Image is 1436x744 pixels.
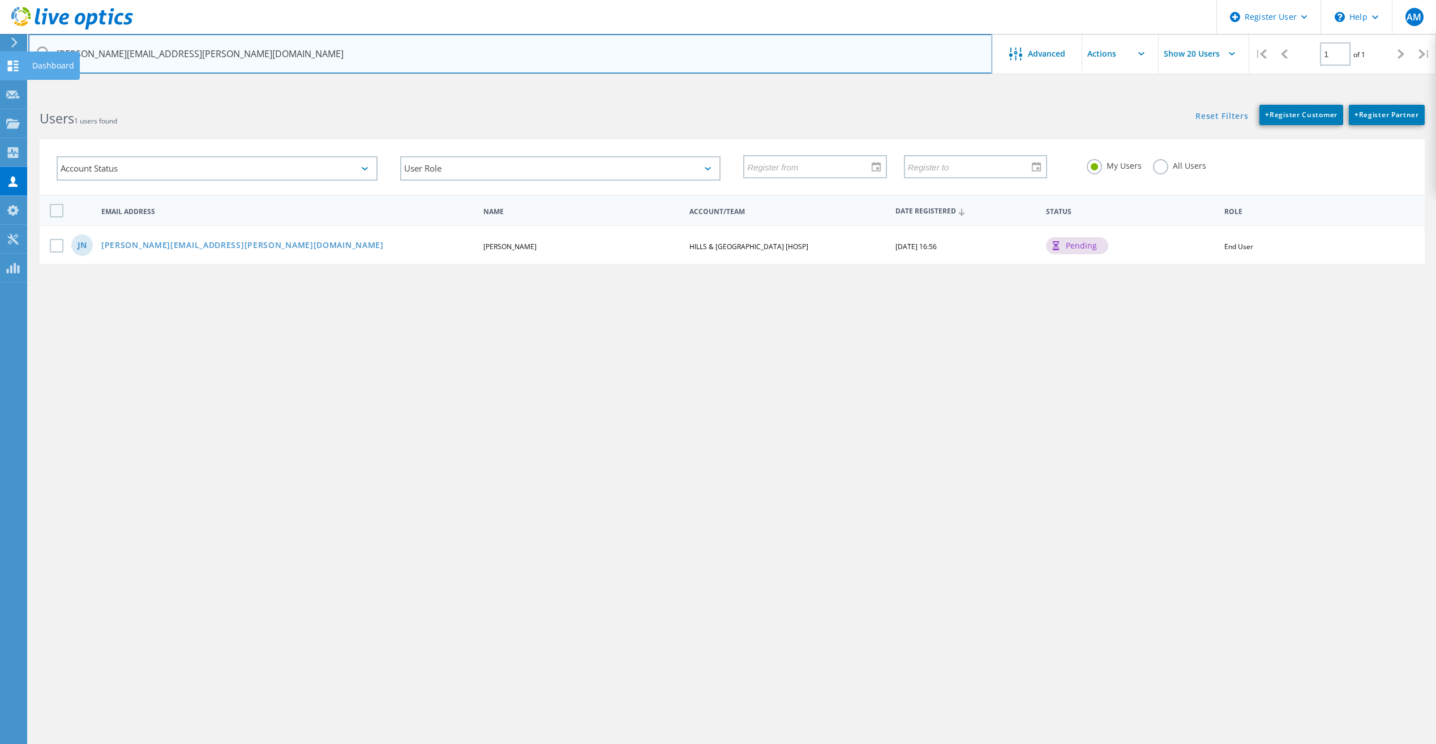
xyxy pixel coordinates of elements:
a: +Register Customer [1259,105,1343,125]
span: Register Partner [1354,110,1419,119]
div: User Role [400,156,721,181]
span: Status [1046,208,1215,215]
span: Account/Team [689,208,886,215]
svg: \n [1335,12,1345,22]
input: Register from [744,156,877,177]
span: Name [483,208,680,215]
span: JN [78,241,87,249]
span: HILLS & [GEOGRAPHIC_DATA] [HOSP] [689,242,808,251]
label: All Users [1153,159,1206,170]
label: My Users [1087,159,1142,170]
b: + [1354,110,1359,119]
span: Register Customer [1265,110,1338,119]
span: AM [1407,12,1421,22]
b: + [1265,110,1270,119]
a: Reset Filters [1195,112,1248,122]
div: pending [1046,237,1108,254]
span: Role [1224,208,1407,215]
div: | [1249,34,1272,74]
span: [PERSON_NAME] [483,242,537,251]
span: 1 users found [74,116,117,126]
span: Date Registered [895,208,1036,215]
span: Advanced [1028,50,1065,58]
span: [DATE] 16:56 [895,242,937,251]
div: Dashboard [32,62,74,70]
span: of 1 [1353,50,1365,59]
div: Account Status [57,156,378,181]
b: Users [40,109,74,127]
a: Live Optics Dashboard [11,24,133,32]
input: Search users by name, email, company, etc. [28,34,992,74]
a: [PERSON_NAME][EMAIL_ADDRESS][PERSON_NAME][DOMAIN_NAME] [101,241,384,251]
input: Register to [905,156,1038,177]
span: Email Address [101,208,474,215]
span: End User [1224,242,1253,251]
div: | [1413,34,1436,74]
a: +Register Partner [1349,105,1425,125]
